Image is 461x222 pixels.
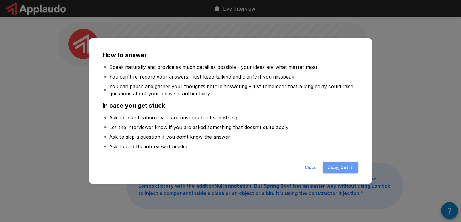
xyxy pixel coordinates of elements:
button: Close [301,162,320,173]
p: You can’t re-record your answers - just keep talking and clarify if you misspeak [109,73,294,80]
p: Let the interviewer know if you are asked something that doesn’t quite apply [109,124,288,131]
p: Ask to skip a question if you don’t know the answer [109,133,230,140]
b: How to answer [103,51,147,59]
p: You can pause and gather your thoughts before answering – just remember that a long delay could r... [109,83,357,97]
b: In case you get stuck [103,102,165,109]
p: Speak naturally and provide as much detail as possible - your ideas are what matter most [109,63,318,71]
p: Ask to end the interview if needed [109,143,188,150]
button: Okay, Got it! [323,162,358,173]
p: Ask for clarification if you are unsure about something [109,114,237,121]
